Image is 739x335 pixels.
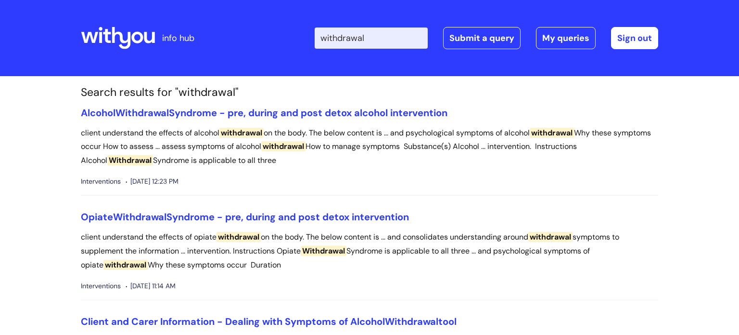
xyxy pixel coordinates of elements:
a: OpiateWithdrawalSyndrome - pre, during and post detox intervention [81,211,409,223]
a: Sign out [611,27,658,49]
span: Interventions [81,175,121,188]
a: AlcoholWithdrawalSyndrome - pre, during and post detox alcohol intervention [81,107,447,119]
span: Interventions [81,280,121,292]
span: withdrawal [219,128,264,138]
p: client understand the effects of opiate on the body. The below content is ... and consolidates un... [81,230,658,272]
span: Withdrawal [301,246,346,256]
h1: Search results for "withdrawal" [81,86,658,99]
span: [DATE] 11:14 AM [126,280,176,292]
span: Withdrawal [113,211,166,223]
a: My queries [536,27,596,49]
p: info hub [162,30,194,46]
span: [DATE] 12:23 PM [126,175,178,188]
a: Client and Carer Information - Dealing with Symptoms of AlcoholWithdrawaltool [81,315,457,328]
span: Withdrawal [115,107,169,119]
span: Withdrawal [107,155,153,165]
span: withdrawal [217,232,261,242]
span: withdrawal [530,128,574,138]
p: client understand the effects of alcohol on the body. The below content is ... and psychological ... [81,126,658,168]
span: withdrawal [103,260,148,270]
span: withdrawal [528,232,573,242]
div: | - [315,27,658,49]
span: withdrawal [261,141,306,151]
a: Submit a query [443,27,521,49]
span: Withdrawal [385,315,438,328]
input: Search [315,27,428,49]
